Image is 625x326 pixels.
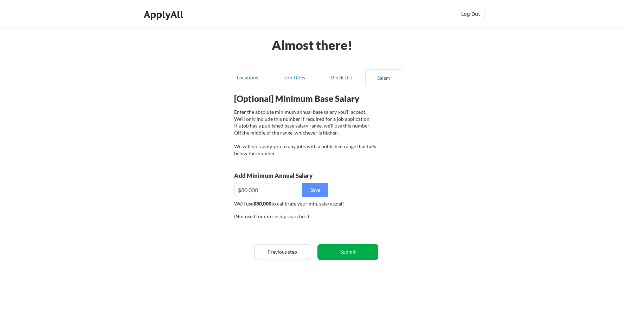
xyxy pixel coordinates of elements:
button: Save [302,183,328,197]
div: [Optional] Minimum Base Salary [234,94,376,103]
div: Enter the absolute minimum annual base salary you'll accept. We'll only include this number if re... [234,109,376,157]
div: Almost there! [263,39,361,51]
div: ApplyAll [144,8,185,20]
button: Locations [224,69,271,86]
input: E.g. $100,000 [234,183,298,197]
button: Job Titles [271,69,318,86]
button: Salary [365,69,402,86]
div: We'll use to calibrate your min. salary goal! [234,200,376,207]
button: Previous step [254,244,310,260]
div: Add Minimum Annual Salary [234,172,344,178]
button: Block List [318,69,365,86]
div: (Not used for internship searches.) [234,213,329,220]
button: Submit [317,244,378,260]
strong: $80,000 [253,201,271,207]
button: Log Out [457,7,485,21]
